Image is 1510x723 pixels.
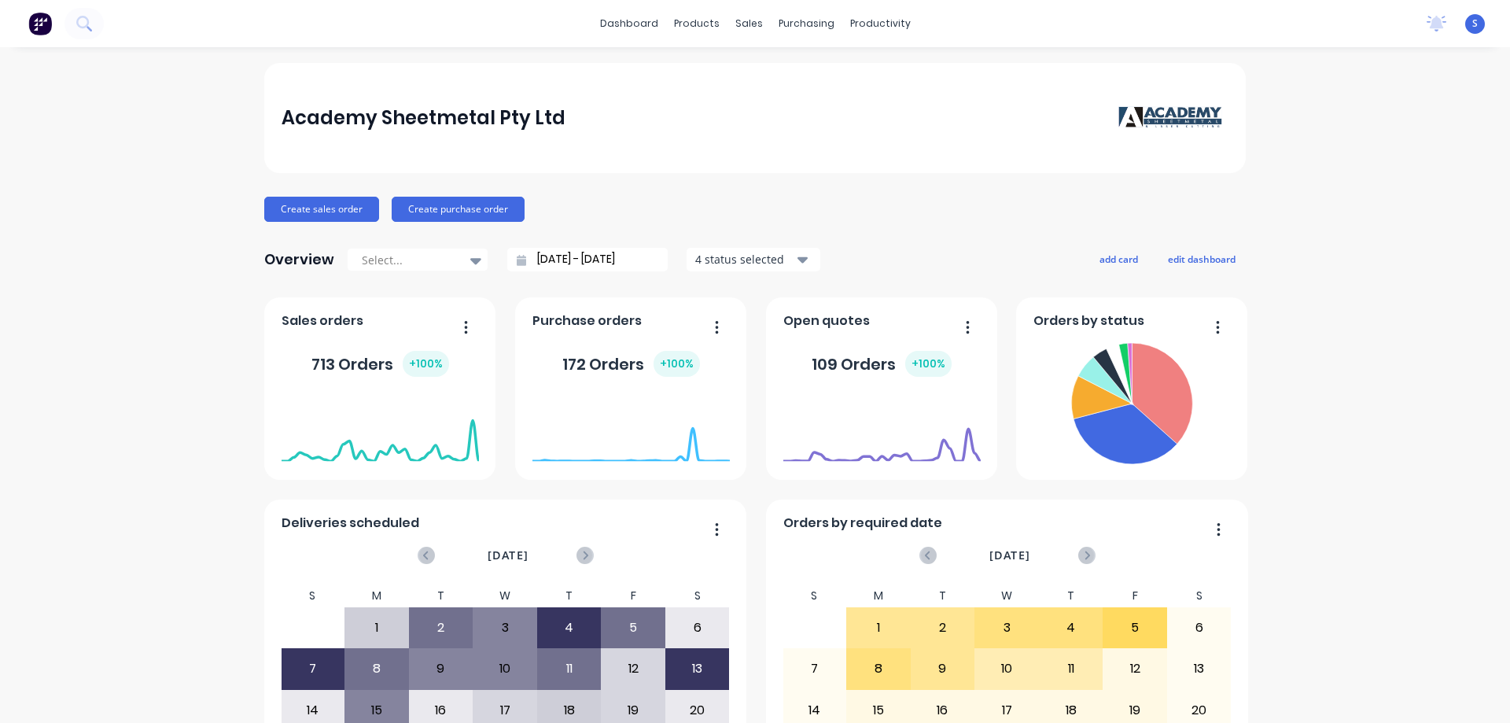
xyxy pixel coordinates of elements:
div: 9 [410,649,473,688]
button: add card [1089,249,1148,269]
div: 2 [410,608,473,647]
div: T [537,585,602,607]
div: 6 [1168,608,1231,647]
div: W [473,585,537,607]
div: + 100 % [905,351,952,377]
div: + 100 % [403,351,449,377]
div: 4 [538,608,601,647]
span: [DATE] [989,547,1030,564]
div: M [344,585,409,607]
span: Orders by status [1033,312,1144,330]
span: [DATE] [488,547,528,564]
span: Open quotes [783,312,870,330]
div: 13 [1168,649,1231,688]
div: F [601,585,665,607]
div: 5 [1103,608,1166,647]
div: products [666,12,727,35]
div: 13 [666,649,729,688]
div: 8 [345,649,408,688]
div: 7 [282,649,344,688]
button: 4 status selected [687,248,820,271]
button: edit dashboard [1158,249,1246,269]
div: 8 [847,649,910,688]
div: productivity [842,12,919,35]
div: 11 [538,649,601,688]
span: Purchase orders [532,312,642,330]
div: 4 [1040,608,1103,647]
div: 2 [912,608,974,647]
span: Sales orders [282,312,363,330]
div: purchasing [771,12,842,35]
div: S [1167,585,1232,607]
span: Orders by required date [783,514,942,533]
div: T [911,585,975,607]
div: T [1039,585,1103,607]
div: Academy Sheetmetal Pty Ltd [282,102,565,134]
div: M [846,585,911,607]
div: 12 [602,649,665,688]
div: 6 [666,608,729,647]
div: 3 [975,608,1038,647]
div: Overview [264,244,334,275]
div: F [1103,585,1167,607]
div: 1 [847,608,910,647]
div: 10 [473,649,536,688]
div: sales [727,12,771,35]
div: 713 Orders [311,351,449,377]
div: W [974,585,1039,607]
a: dashboard [592,12,666,35]
div: 3 [473,608,536,647]
div: 10 [975,649,1038,688]
div: S [665,585,730,607]
div: T [409,585,473,607]
div: S [281,585,345,607]
img: Factory [28,12,52,35]
div: 5 [602,608,665,647]
div: 1 [345,608,408,647]
button: Create sales order [264,197,379,222]
img: Academy Sheetmetal Pty Ltd [1118,106,1228,130]
span: S [1472,17,1478,31]
div: 9 [912,649,974,688]
div: 7 [783,649,846,688]
div: 172 Orders [562,351,700,377]
div: 11 [1040,649,1103,688]
div: S [783,585,847,607]
div: 4 status selected [695,251,794,267]
div: + 100 % [654,351,700,377]
div: 109 Orders [812,351,952,377]
button: Create purchase order [392,197,525,222]
div: 12 [1103,649,1166,688]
